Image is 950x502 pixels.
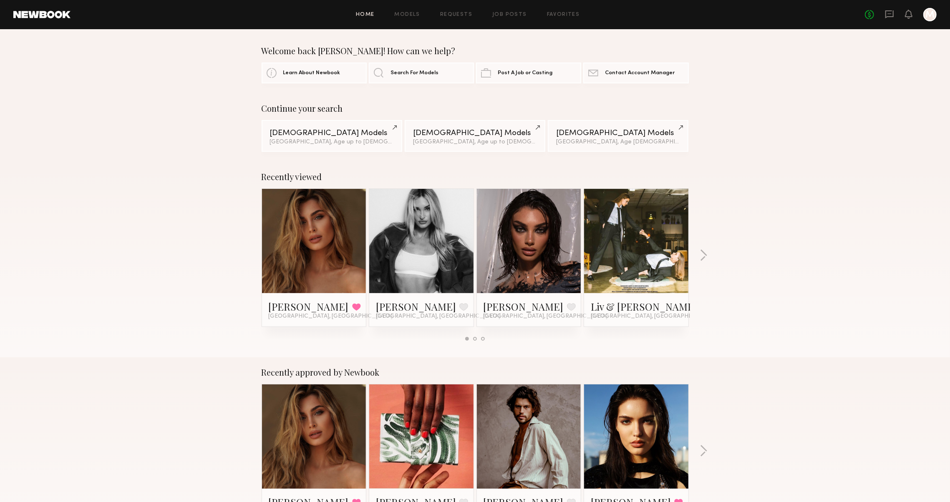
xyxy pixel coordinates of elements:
a: Home [356,12,375,18]
div: Recently viewed [262,172,689,182]
a: [DEMOGRAPHIC_DATA] Models[GEOGRAPHIC_DATA], Age up to [DEMOGRAPHIC_DATA]. [405,120,545,152]
a: Search For Models [369,63,474,83]
span: [GEOGRAPHIC_DATA], [GEOGRAPHIC_DATA] [591,313,715,320]
a: Post A Job or Casting [476,63,581,83]
a: M [923,8,937,21]
div: [DEMOGRAPHIC_DATA] Models [270,129,394,137]
a: Job Posts [492,12,527,18]
span: Search For Models [391,70,438,76]
div: [GEOGRAPHIC_DATA], Age up to [DEMOGRAPHIC_DATA]. [413,139,537,145]
span: Post A Job or Casting [498,70,552,76]
a: Learn About Newbook [262,63,367,83]
a: Contact Account Manager [583,63,688,83]
div: Welcome back [PERSON_NAME]! How can we help? [262,46,689,56]
span: Learn About Newbook [283,70,340,76]
a: [DEMOGRAPHIC_DATA] Models[GEOGRAPHIC_DATA], Age up to [DEMOGRAPHIC_DATA]. [262,120,402,152]
div: [DEMOGRAPHIC_DATA] Models [556,129,680,137]
span: [GEOGRAPHIC_DATA], [GEOGRAPHIC_DATA] [484,313,608,320]
a: [PERSON_NAME] [269,300,349,313]
div: Continue your search [262,103,689,113]
a: Requests [440,12,472,18]
span: [GEOGRAPHIC_DATA], [GEOGRAPHIC_DATA] [269,313,393,320]
a: Favorites [547,12,580,18]
div: [DEMOGRAPHIC_DATA] Models [413,129,537,137]
a: [DEMOGRAPHIC_DATA] Models[GEOGRAPHIC_DATA], Age [DEMOGRAPHIC_DATA] y.o. [548,120,688,152]
a: Liv & [PERSON_NAME] [591,300,697,313]
a: [PERSON_NAME] [484,300,564,313]
div: [GEOGRAPHIC_DATA], Age [DEMOGRAPHIC_DATA] y.o. [556,139,680,145]
div: [GEOGRAPHIC_DATA], Age up to [DEMOGRAPHIC_DATA]. [270,139,394,145]
a: [PERSON_NAME] [376,300,456,313]
a: Models [395,12,420,18]
span: Contact Account Manager [605,70,675,76]
div: Recently approved by Newbook [262,367,689,377]
span: [GEOGRAPHIC_DATA], [GEOGRAPHIC_DATA] [376,313,500,320]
